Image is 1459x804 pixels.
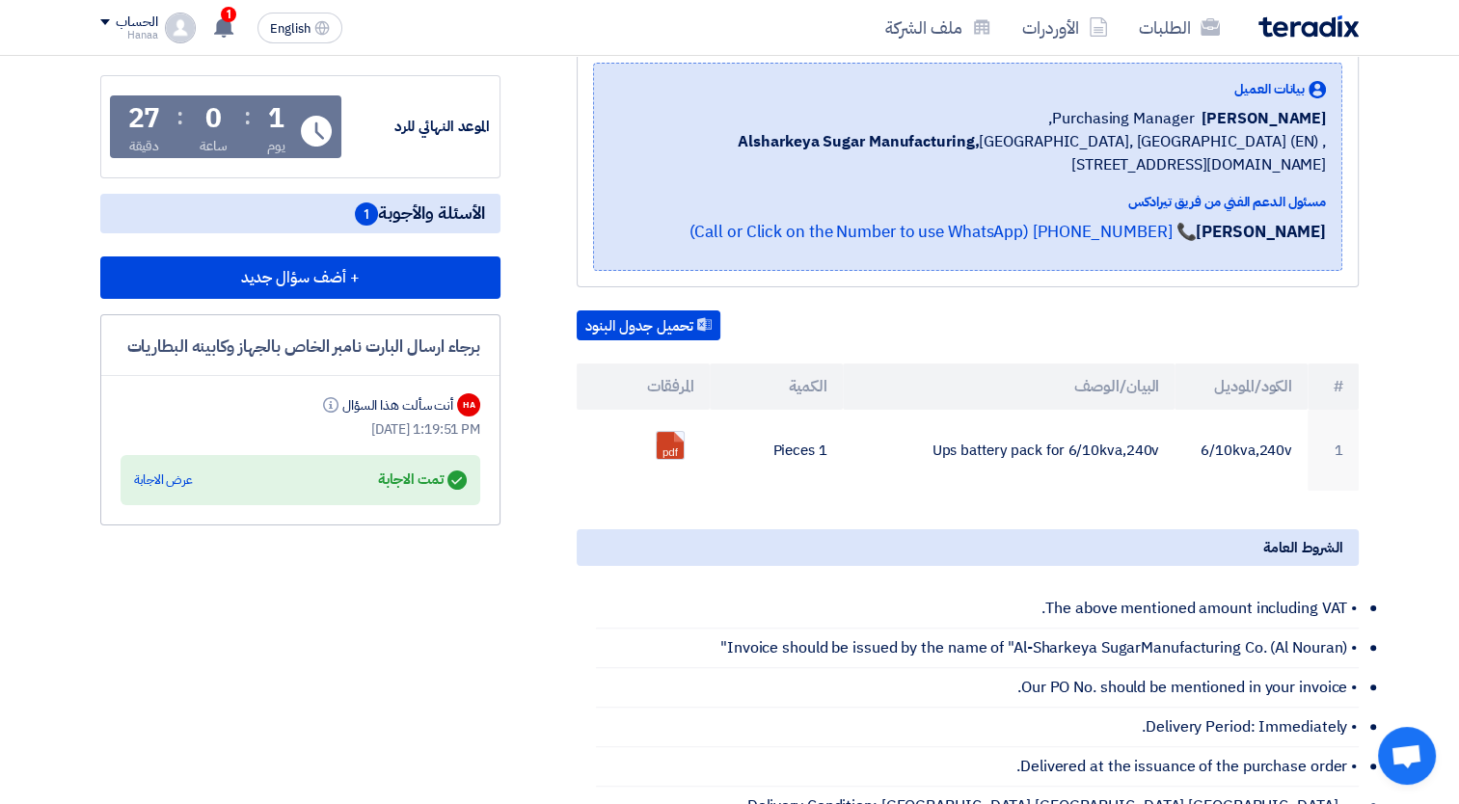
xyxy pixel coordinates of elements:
div: [DATE] 1:19:51 PM [121,419,480,440]
span: بيانات العميل [1234,79,1305,99]
b: Alsharkeya Sugar Manufacturing, [738,130,979,153]
div: برجاء ارسال البارت نامبر الخاص بالجهاز وكابينه البطاريات [121,335,480,360]
button: + أضف سؤال جديد [100,256,500,299]
div: Open chat [1378,727,1436,785]
button: تحميل جدول البنود [577,310,720,341]
button: English [257,13,342,43]
div: تمت الاجابة [378,467,467,494]
div: مسئول الدعم الفني من فريق تيرادكس [609,192,1326,212]
img: profile_test.png [165,13,196,43]
a: الطلبات [1123,5,1235,50]
div: يوم [267,136,285,156]
li: • Invoice should be issued by the name of "Al-Sharkeya SugarManufacturing Co. (Al Nouran)" [596,629,1359,668]
th: الكود/الموديل [1175,363,1308,410]
strong: [PERSON_NAME] [1196,220,1326,244]
img: Teradix logo [1258,15,1359,38]
li: • Our PO No. should be mentioned in your invoice. [596,668,1359,708]
a: 📞 [PHONE_NUMBER] (Call or Click on the Number to use WhatsApp) [689,220,1196,244]
span: 1 [355,202,378,226]
td: 1 Pieces [710,410,843,491]
span: Purchasing Manager, [1048,107,1194,130]
span: [PERSON_NAME] [1202,107,1326,130]
div: 0 [205,105,222,132]
span: [GEOGRAPHIC_DATA], [GEOGRAPHIC_DATA] (EN) ,[STREET_ADDRESS][DOMAIN_NAME] [609,130,1326,176]
a: الأوردرات [1007,5,1123,50]
span: 1 [221,7,236,22]
div: 27 [128,105,161,132]
div: ساعة [200,136,228,156]
td: 1 [1308,410,1359,491]
div: عرض الاجابة [134,470,193,490]
div: دقيقة [129,136,159,156]
li: • Delivery Period: Immediately. [596,708,1359,747]
div: أنت سألت هذا السؤال [319,395,453,415]
li: • The above mentioned amount including VAT. [596,589,1359,629]
th: البيان/الوصف [843,363,1175,410]
span: English [270,22,311,36]
th: # [1308,363,1359,410]
td: 6/10kva,240v [1175,410,1308,491]
span: الشروط العامة [1263,537,1343,558]
th: الكمية [710,363,843,410]
div: Hanaa [100,30,157,40]
div: : [176,99,183,134]
div: : [244,99,251,134]
div: HA [457,393,480,416]
th: المرفقات [577,363,710,410]
td: Ups battery pack for 6/10kva,240v [843,410,1175,491]
div: الموعد النهائي للرد [345,116,490,138]
span: الأسئلة والأجوبة [355,201,485,226]
li: • Delivered at the issuance of the purchase order. [596,747,1359,787]
a: ملف الشركة [870,5,1007,50]
div: الحساب [116,14,157,31]
a: _1757398909329.pdf [657,432,811,548]
div: 1 [268,105,284,132]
